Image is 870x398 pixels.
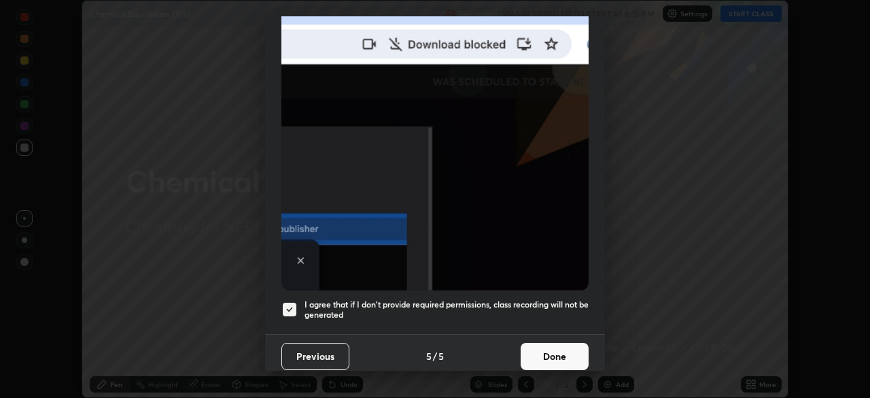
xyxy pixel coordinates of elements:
[426,349,432,363] h4: 5
[433,349,437,363] h4: /
[304,299,589,320] h5: I agree that if I don't provide required permissions, class recording will not be generated
[281,343,349,370] button: Previous
[438,349,444,363] h4: 5
[521,343,589,370] button: Done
